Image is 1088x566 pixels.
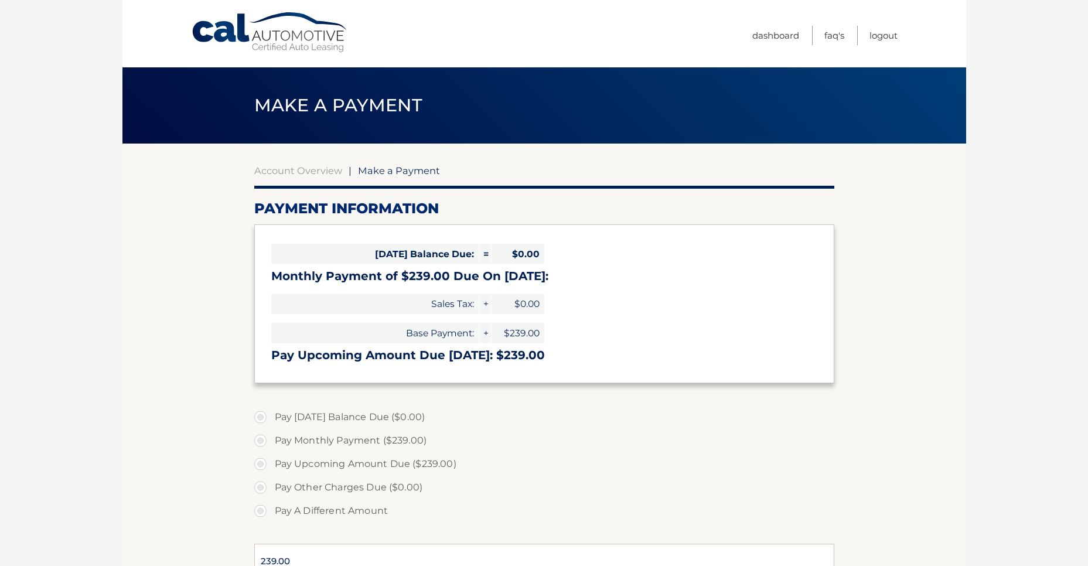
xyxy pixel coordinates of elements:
h3: Pay Upcoming Amount Due [DATE]: $239.00 [271,348,817,363]
span: $239.00 [492,323,544,343]
span: = [479,244,491,264]
span: + [479,294,491,314]
label: Pay [DATE] Balance Due ($0.00) [254,405,834,429]
span: Sales Tax: [271,294,479,314]
span: | [349,165,352,176]
span: Base Payment: [271,323,479,343]
a: Dashboard [752,26,799,45]
label: Pay A Different Amount [254,499,834,523]
span: $0.00 [492,294,544,314]
a: Account Overview [254,165,342,176]
label: Pay Monthly Payment ($239.00) [254,429,834,452]
label: Pay Other Charges Due ($0.00) [254,476,834,499]
span: [DATE] Balance Due: [271,244,479,264]
a: Cal Automotive [191,12,349,53]
label: Pay Upcoming Amount Due ($239.00) [254,452,834,476]
h3: Monthly Payment of $239.00 Due On [DATE]: [271,269,817,284]
a: FAQ's [824,26,844,45]
span: Make a Payment [358,165,440,176]
span: Make a Payment [254,94,422,116]
span: $0.00 [492,244,544,264]
span: + [479,323,491,343]
a: Logout [869,26,898,45]
h2: Payment Information [254,200,834,217]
